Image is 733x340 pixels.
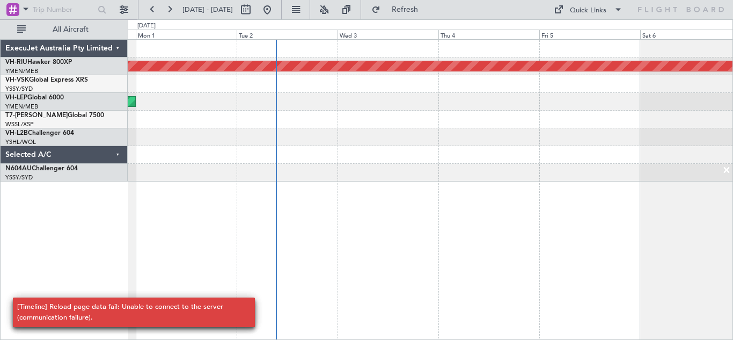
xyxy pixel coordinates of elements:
div: Thu 4 [438,30,539,39]
input: Trip Number [33,2,94,18]
a: N604AUChallenger 604 [5,165,78,172]
a: VH-RIUHawker 800XP [5,59,72,66]
a: VH-LEPGlobal 6000 [5,95,64,101]
span: [DATE] - [DATE] [182,5,233,15]
a: YSSY/SYD [5,85,33,93]
div: Tue 2 [237,30,338,39]
a: T7-[PERSON_NAME]Global 7500 [5,112,104,119]
div: Fri 5 [539,30,640,39]
a: WSSL/XSP [5,120,34,128]
button: Refresh [366,1,431,18]
span: VH-RIU [5,59,27,66]
a: YMEN/MEB [5,67,38,75]
span: Refresh [383,6,428,13]
a: VH-L2BChallenger 604 [5,130,74,136]
button: All Aircraft [12,21,116,38]
a: YMEN/MEB [5,103,38,111]
div: [DATE] [137,21,156,31]
div: Quick Links [570,5,606,16]
div: [Timeline] Reload page data fail: Unable to connect to the server (communication failure). [17,302,239,323]
button: Quick Links [548,1,628,18]
span: N604AU [5,165,32,172]
span: T7-[PERSON_NAME] [5,112,68,119]
span: VH-LEP [5,95,27,101]
span: All Aircraft [28,26,113,33]
span: VH-L2B [5,130,28,136]
div: Wed 3 [338,30,438,39]
a: VH-VSKGlobal Express XRS [5,77,88,83]
a: YSHL/WOL [5,138,36,146]
div: Mon 1 [136,30,237,39]
span: VH-VSK [5,77,29,83]
a: YSSY/SYD [5,173,33,182]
